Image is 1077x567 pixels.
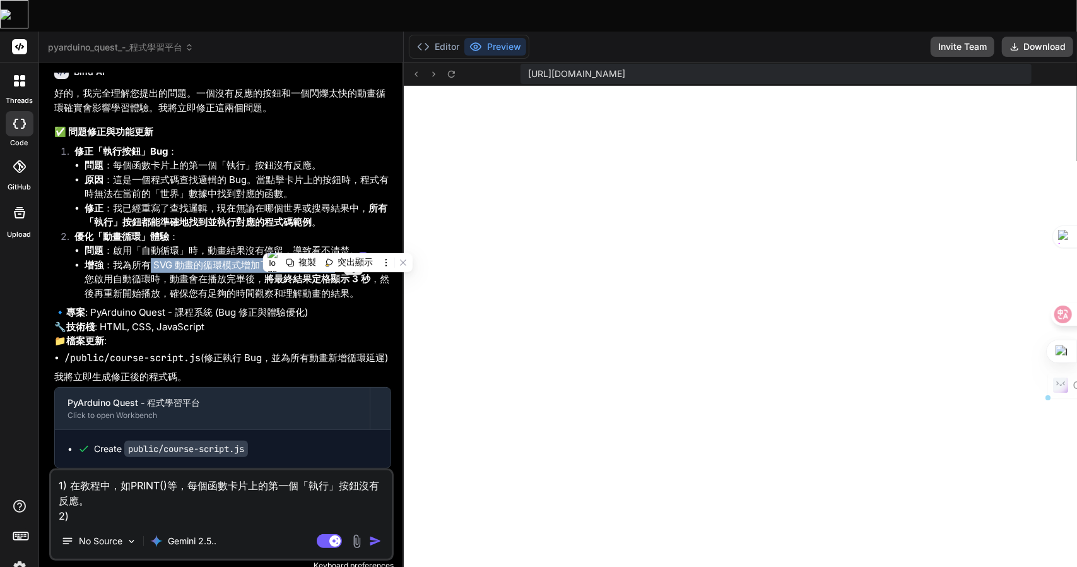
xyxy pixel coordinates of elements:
code: /public/course-script.js [64,352,201,364]
button: PyArduino Quest - 程式學習平台Click to open Workbench [55,388,370,429]
strong: 增強 [85,259,103,271]
p: 🔹 : PyArduino Quest - 課程系統 (Bug 修正與體驗優化) 🔧 : HTML, CSS, JavaScript 📁 : [54,306,391,349]
strong: ✅ 問題修正與功能更新 [54,126,153,138]
img: Pick Models [126,536,137,547]
p: ： [74,230,391,244]
strong: 原因 [85,174,103,186]
button: Invite Team [931,37,994,57]
p: Gemini 2.5.. [168,535,216,547]
strong: 技術棧 [66,321,95,333]
label: code [11,138,28,148]
strong: 問題 [85,159,103,171]
li: (修正執行 Bug，並為所有動畫新增循環延遲) [64,351,391,366]
button: Preview [464,38,526,56]
p: ： [74,145,391,159]
li: ：啟用「自動循環」時，動畫結果沒有停留，導致看不清楚。 [85,244,391,258]
strong: 檔案更新 [66,335,104,347]
textarea: 1) 在教程中，如PRINT()等，每個函數卡片上的第一個「執行」按鈕沒有反應。 2) [51,470,392,523]
span: [URL][DOMAIN_NAME] [528,68,625,80]
li: ：我已經重寫了查找邏輯，現在無論在哪個世界或搜尋結果中， 。 [85,201,391,230]
li: ：每個函數卡片上的第一個「執行」按鈕沒有反應。 [85,158,391,173]
li: ：這是一個程式碼查找邏輯的 Bug。當點擊卡片上的按鈕時，程式有時無法在當前的「世界」數據中找到對應的函數。 [85,173,391,201]
div: Click to open Workbench [68,410,357,421]
p: 我將立即生成修正後的程式碼。 [54,370,391,385]
img: attachment [350,534,364,549]
img: Gemini 2.5 Pro [150,535,163,547]
strong: 修正「執行按鈕」Bug [74,145,168,157]
p: 好的，我完全理解您提出的問題。一個沒有反應的按鈕和一個閃爍太快的動畫循環確實會影響學習體驗。我將立即修正這兩個問題。 [54,87,391,115]
strong: 優化「動畫循環」體驗 [74,230,169,242]
strong: 專案 [66,306,85,318]
p: No Source [79,535,122,547]
img: icon [369,535,382,547]
div: PyArduino Quest - 程式學習平台 [68,397,357,409]
label: Upload [8,229,32,240]
button: Editor [412,38,464,56]
strong: 修正 [85,202,103,214]
code: public/course-script.js [124,441,248,457]
li: ：我為所有 SVG 動畫的循環模式增加了 。現在，當您啟用自動循環時，動畫會在播放完畢後， ，然後再重新開始播放，確保您有足夠的時間觀察和理解動畫的結果。 [85,258,391,301]
button: Download [1002,37,1073,57]
strong: 將最終結果定格顯示 3 秒 [264,273,370,285]
span: pyarduino_quest_-_程式學習平台 [48,41,194,54]
label: GitHub [8,182,31,193]
label: threads [6,95,33,106]
div: Create [94,443,248,455]
strong: 問題 [85,244,103,256]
